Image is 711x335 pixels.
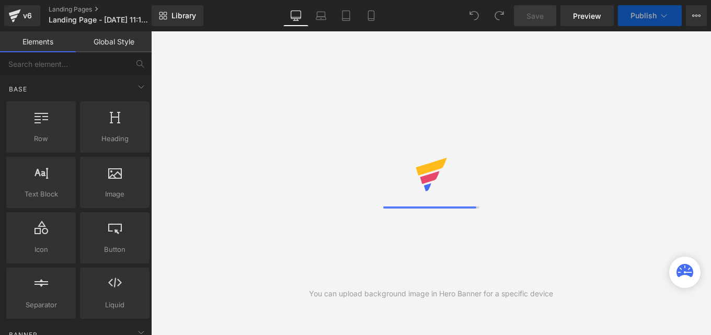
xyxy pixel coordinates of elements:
[283,5,308,26] a: Desktop
[4,5,40,26] a: v6
[359,5,384,26] a: Mobile
[618,5,682,26] button: Publish
[9,189,73,200] span: Text Block
[9,299,73,310] span: Separator
[308,5,334,26] a: Laptop
[152,5,203,26] a: New Library
[686,5,707,26] button: More
[309,288,553,299] div: You can upload background image in Hero Banner for a specific device
[83,189,146,200] span: Image
[526,10,544,21] span: Save
[489,5,510,26] button: Redo
[334,5,359,26] a: Tablet
[560,5,614,26] a: Preview
[573,10,601,21] span: Preview
[49,5,169,14] a: Landing Pages
[76,31,152,52] a: Global Style
[8,84,28,94] span: Base
[83,244,146,255] span: Button
[83,299,146,310] span: Liquid
[21,9,34,22] div: v6
[9,244,73,255] span: Icon
[49,16,149,24] span: Landing Page - [DATE] 11:11:01
[464,5,485,26] button: Undo
[9,133,73,144] span: Row
[630,11,657,20] span: Publish
[83,133,146,144] span: Heading
[171,11,196,20] span: Library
